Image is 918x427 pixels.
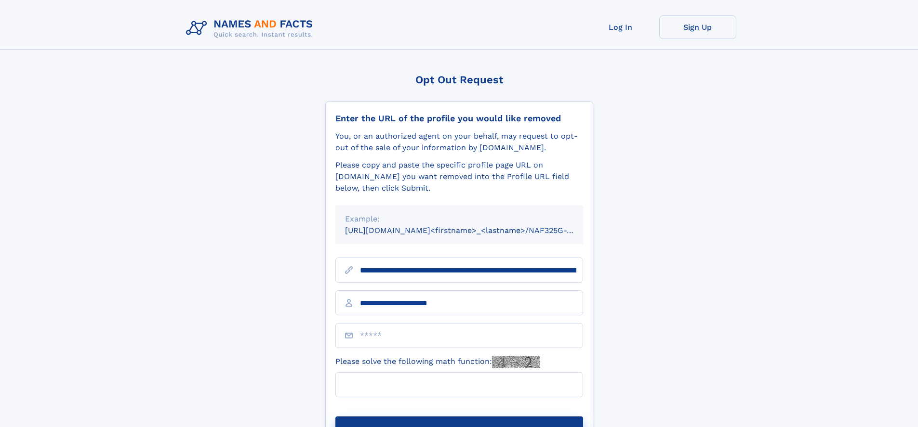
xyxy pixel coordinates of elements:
[345,213,573,225] div: Example:
[345,226,601,235] small: [URL][DOMAIN_NAME]<firstname>_<lastname>/NAF325G-xxxxxxxx
[335,356,540,368] label: Please solve the following math function:
[659,15,736,39] a: Sign Up
[335,113,583,124] div: Enter the URL of the profile you would like removed
[182,15,321,41] img: Logo Names and Facts
[335,130,583,154] div: You, or an authorized agent on your behalf, may request to opt-out of the sale of your informatio...
[582,15,659,39] a: Log In
[335,159,583,194] div: Please copy and paste the specific profile page URL on [DOMAIN_NAME] you want removed into the Pr...
[325,74,593,86] div: Opt Out Request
